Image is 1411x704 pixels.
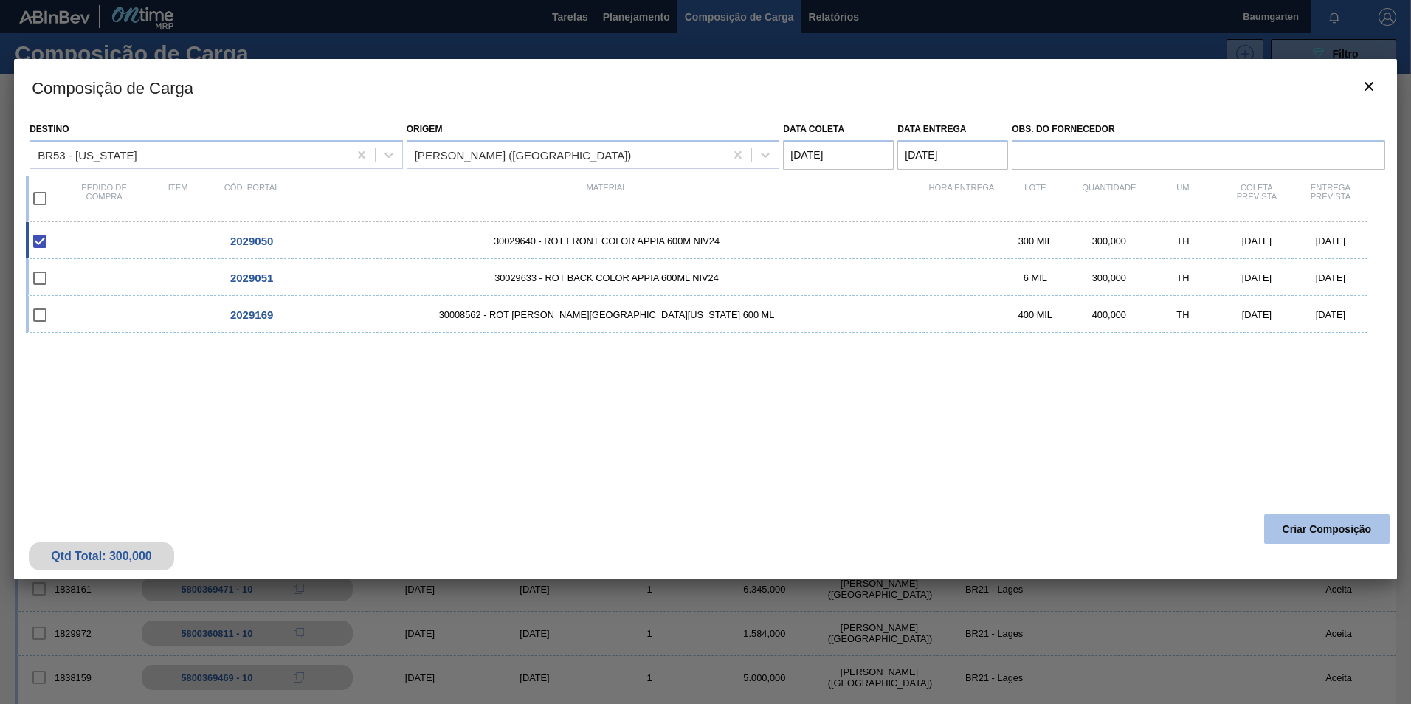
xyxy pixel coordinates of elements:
div: 400,000 [1072,309,1146,320]
div: [DATE] [1294,235,1367,246]
div: Pedido de compra [67,183,141,214]
div: Entrega Prevista [1294,183,1367,214]
div: 300 MIL [998,235,1072,246]
span: 30029640 - ROT FRONT COLOR APPIA 600M NIV24 [289,235,925,246]
div: 6 MIL [998,272,1072,283]
label: Data coleta [783,124,844,134]
div: Ir para o Pedido [215,235,289,247]
div: TH [1146,309,1220,320]
span: 30008562 - ROT BOPP NECK COLORADO LINHA BASE 600 ML [289,309,925,320]
div: Ir para o Pedido [215,272,289,284]
h3: Composição de Carga [14,59,1397,115]
div: Ir para o Pedido [215,308,289,321]
label: Destino [30,124,69,134]
div: [DATE] [1294,309,1367,320]
div: Material [289,183,925,214]
div: Coleta Prevista [1220,183,1294,214]
span: 2029169 [230,308,273,321]
div: Cód. Portal [215,183,289,214]
div: 300,000 [1072,235,1146,246]
div: 400 MIL [998,309,1072,320]
input: dd/mm/yyyy [783,140,894,170]
div: Quantidade [1072,183,1146,214]
input: dd/mm/yyyy [897,140,1008,170]
div: Qtd Total: 300,000 [40,550,163,563]
div: TH [1146,272,1220,283]
label: Obs. do Fornecedor [1012,119,1385,140]
label: Data entrega [897,124,966,134]
div: [DATE] [1294,272,1367,283]
div: 300,000 [1072,272,1146,283]
div: [PERSON_NAME] ([GEOGRAPHIC_DATA]) [415,148,632,161]
div: UM [1146,183,1220,214]
div: [DATE] [1220,272,1294,283]
span: 2029050 [230,235,273,247]
label: Origem [407,124,443,134]
div: BR53 - [US_STATE] [38,148,137,161]
div: [DATE] [1220,309,1294,320]
div: TH [1146,235,1220,246]
span: 2029051 [230,272,273,284]
span: 30029633 - ROT BACK COLOR APPIA 600ML NIV24 [289,272,925,283]
div: Item [141,183,215,214]
div: Lote [998,183,1072,214]
div: Hora Entrega [925,183,998,214]
div: [DATE] [1220,235,1294,246]
button: Criar Composição [1264,514,1390,544]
